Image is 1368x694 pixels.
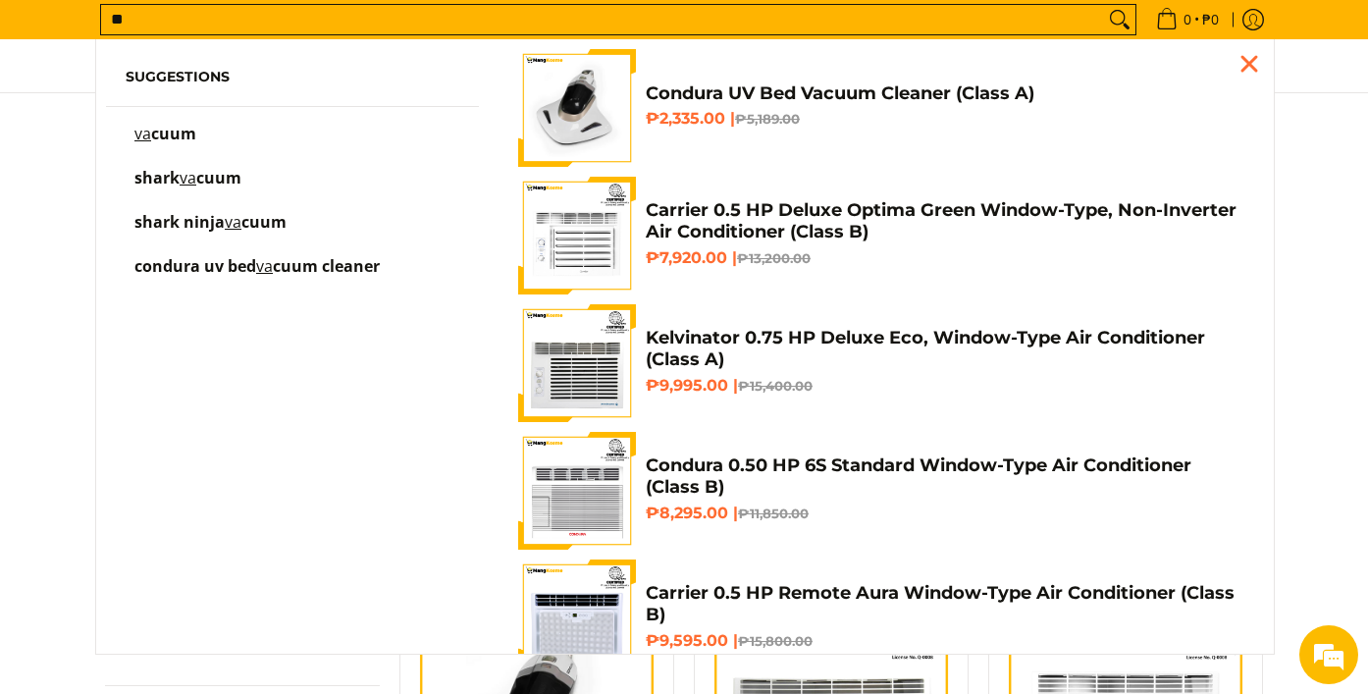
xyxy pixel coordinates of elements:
[134,167,180,188] span: shark
[518,304,636,422] img: Kelvinator 0.75 HP Deluxe Eco, Window-Type Air Conditioner (Class A)
[1150,9,1225,30] span: •
[646,504,1244,523] h6: ₱8,295.00 |
[738,378,813,394] del: ₱15,400.00
[134,123,151,144] mark: va
[646,631,1244,651] h6: ₱9,595.00 |
[646,248,1244,268] h6: ₱7,920.00 |
[646,199,1244,243] h4: Carrier 0.5 HP Deluxe Optima Green Window-Type, Non-Inverter Air Conditioner (Class B)
[518,177,636,294] img: Carrier 0.5 HP Deluxe Optima Green Window-Type, Non-Inverter Air Conditioner (Class B)
[646,454,1244,499] h4: Condura 0.50 HP 6S Standard Window-Type Air Conditioner (Class B)
[518,432,1244,550] a: condura-wrac-6s-premium-mang-kosme Condura 0.50 HP 6S Standard Window-Type Air Conditioner (Class...
[134,215,287,249] p: shark ninja vacuum
[646,109,1244,129] h6: ₱2,335.00 |
[1104,5,1135,34] button: Search
[126,171,459,205] a: shark vacuum
[1235,49,1264,79] div: Close pop up
[273,255,380,277] span: cuum cleaner
[646,376,1244,396] h6: ₱9,995.00 |
[126,69,459,86] h6: Suggestions
[1199,13,1222,27] span: ₱0
[518,49,1244,167] a: Condura UV Bed Vacuum Cleaner (Class A) Condura UV Bed Vacuum Cleaner (Class A) ₱2,335.00 |₱5,189.00
[134,127,196,161] p: vacuum
[518,560,1244,677] a: Carrier 0.5 HP Remote Aura Window-Type Air Conditioner (Class B) Carrier 0.5 HP Remote Aura Windo...
[134,211,225,233] span: shark ninja
[518,432,636,550] img: condura-wrac-6s-premium-mang-kosme
[518,560,636,677] img: Carrier 0.5 HP Remote Aura Window-Type Air Conditioner (Class B)
[225,211,241,233] mark: va
[241,211,287,233] span: cuum
[126,127,459,161] a: vacuum
[134,259,380,294] p: condura uv bed vacuum cleaner
[196,167,241,188] span: cuum
[180,167,196,188] mark: va
[735,111,800,127] del: ₱5,189.00
[737,250,811,266] del: ₱13,200.00
[1181,13,1194,27] span: 0
[518,49,636,167] img: Condura UV Bed Vacuum Cleaner (Class A)
[134,255,256,277] span: condura uv bed
[151,123,196,144] span: cuum
[518,177,1244,294] a: Carrier 0.5 HP Deluxe Optima Green Window-Type, Non-Inverter Air Conditioner (Class B) Carrier 0....
[126,215,459,249] a: shark ninja vacuum
[646,327,1244,371] h4: Kelvinator 0.75 HP Deluxe Eco, Window-Type Air Conditioner (Class A)
[738,633,813,649] del: ₱15,800.00
[134,171,241,205] p: shark vacuum
[126,259,459,294] a: condura uv bed vacuum cleaner
[646,82,1244,105] h4: Condura UV Bed Vacuum Cleaner (Class A)
[738,506,809,521] del: ₱11,850.00
[518,304,1244,422] a: Kelvinator 0.75 HP Deluxe Eco, Window-Type Air Conditioner (Class A) Kelvinator 0.75 HP Deluxe Ec...
[646,582,1244,626] h4: Carrier 0.5 HP Remote Aura Window-Type Air Conditioner (Class B)
[256,255,273,277] mark: va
